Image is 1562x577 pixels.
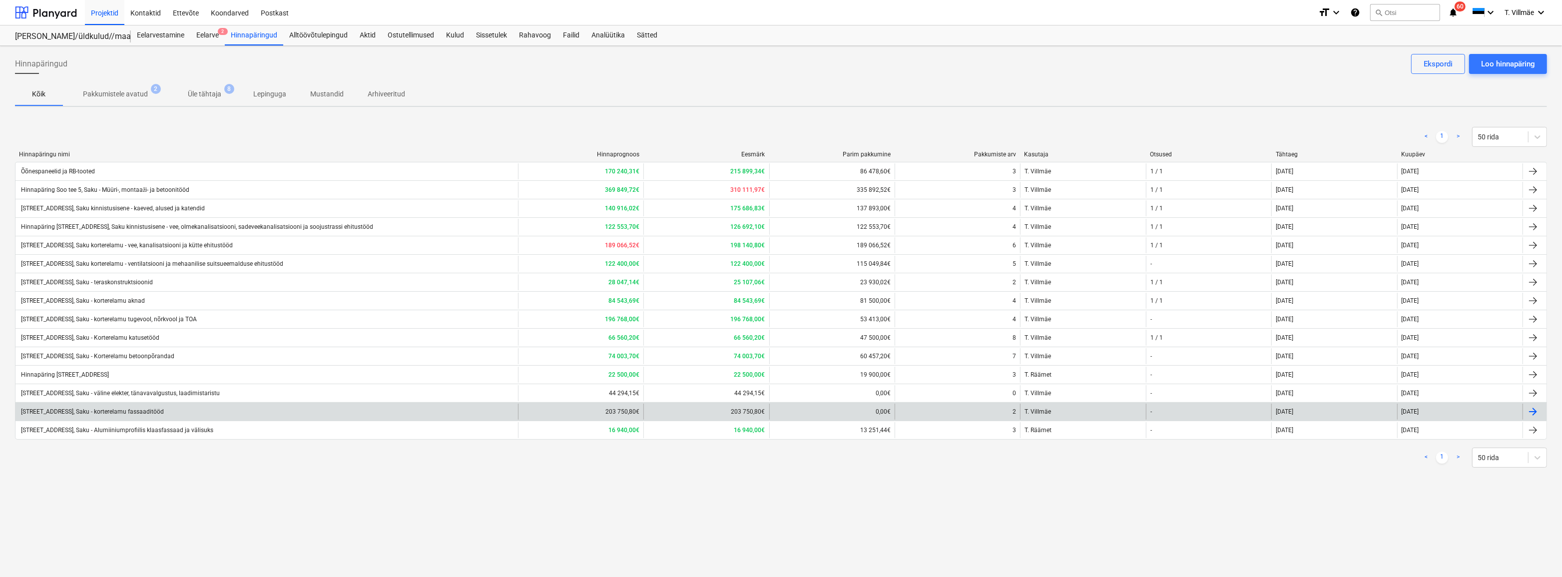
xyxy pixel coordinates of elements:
[1020,422,1145,438] div: T. Räämet
[1402,371,1419,378] div: [DATE]
[1485,6,1497,18] i: keyboard_arrow_down
[605,168,639,175] b: 170 240,31€
[1469,54,1547,74] button: Loo hinnapäring
[608,279,639,286] b: 28 047,14€
[769,330,895,346] div: 47 500,00€
[769,311,895,327] div: 53 413,00€
[643,385,769,401] div: 44 294,15€
[19,353,174,360] div: [STREET_ADDRESS], Saku - Korterelamu betoonpõrandad
[631,25,663,45] a: Sätted
[608,371,639,378] b: 22 500,00€
[769,293,895,309] div: 81 500,00€
[605,242,639,249] b: 189 066,52€
[1350,6,1360,18] i: Abikeskus
[1420,452,1432,464] a: Previous page
[190,25,225,45] a: Eelarve2
[769,385,895,401] div: 0,00€
[1150,260,1152,267] div: -
[1370,4,1440,21] button: Otsi
[368,89,405,99] p: Arhiveeritud
[1013,279,1016,286] div: 2
[218,28,228,35] span: 2
[1402,223,1419,230] div: [DATE]
[1330,6,1342,18] i: keyboard_arrow_down
[19,223,373,230] div: Hinnapäring [STREET_ADDRESS], Saku kinnistusisene - vee, olmekanalisatsiooni, sadeveekanalisatsio...
[1276,205,1293,212] div: [DATE]
[1402,260,1419,267] div: [DATE]
[608,353,639,360] b: 74 003,70€
[734,371,765,378] b: 22 500,00€
[734,427,765,434] b: 16 940,00€
[585,25,631,45] div: Analüütika
[131,25,190,45] a: Eelarvestamine
[1481,57,1535,70] div: Loo hinnapäring
[1276,260,1293,267] div: [DATE]
[1276,242,1293,249] div: [DATE]
[19,279,153,286] div: [STREET_ADDRESS], Saku - teraskonstruktsioonid
[19,297,145,304] div: [STREET_ADDRESS], Saku - korterelamu aknad
[1025,151,1142,158] div: Kasutaja
[1013,223,1016,230] div: 4
[1150,242,1163,249] div: 1 / 1
[731,223,765,230] b: 126 692,10€
[1150,427,1152,434] div: -
[1013,408,1016,415] div: 2
[1020,200,1145,216] div: T. Villmäe
[513,25,557,45] a: Rahavoog
[1402,168,1419,175] div: [DATE]
[1150,279,1163,286] div: 1 / 1
[1013,242,1016,249] div: 6
[769,237,895,253] div: 189 066,52€
[1150,371,1152,378] div: -
[647,151,765,158] div: Eesmärk
[1020,367,1145,383] div: T. Räämet
[769,422,895,438] div: 13 251,44€
[1150,297,1163,304] div: 1 / 1
[1150,151,1268,158] div: Otsused
[1402,279,1419,286] div: [DATE]
[225,25,283,45] div: Hinnapäringud
[1150,353,1152,360] div: -
[310,89,344,99] p: Mustandid
[190,25,225,45] div: Eelarve
[1318,6,1330,18] i: format_size
[382,25,440,45] div: Ostutellimused
[1020,385,1145,401] div: T. Villmäe
[1150,334,1163,341] div: 1 / 1
[19,316,197,323] div: [STREET_ADDRESS], Saku - korterelamu tugevool, nõrkvool ja TOA
[1512,529,1562,577] iframe: Chat Widget
[1013,334,1016,341] div: 8
[1455,1,1466,11] span: 60
[470,25,513,45] div: Sissetulek
[643,404,769,420] div: 203 750,80€
[1013,316,1016,323] div: 4
[1276,408,1293,415] div: [DATE]
[1020,311,1145,327] div: T. Villmäe
[1375,8,1383,16] span: search
[1020,237,1145,253] div: T. Villmäe
[1411,54,1465,74] button: Ekspordi
[1013,390,1016,397] div: 0
[19,151,514,158] div: Hinnapäringu nimi
[1448,6,1458,18] i: notifications
[188,89,221,99] p: Üle tähtaja
[608,297,639,304] b: 84 543,69€
[1402,297,1419,304] div: [DATE]
[1535,6,1547,18] i: keyboard_arrow_down
[557,25,585,45] a: Failid
[224,84,234,94] span: 8
[1020,274,1145,290] div: T. Villmäe
[605,260,639,267] b: 122 400,00€
[1013,260,1016,267] div: 5
[1436,131,1448,143] a: Page 1 is your current page
[354,25,382,45] a: Aktid
[899,151,1017,158] div: Pakkumiste arv
[769,367,895,383] div: 19 900,00€
[1276,297,1293,304] div: [DATE]
[1150,316,1152,323] div: -
[19,408,164,415] div: [STREET_ADDRESS], Saku - korterelamu fassaaditööd
[1276,279,1293,286] div: [DATE]
[518,385,643,401] div: 44 294,15€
